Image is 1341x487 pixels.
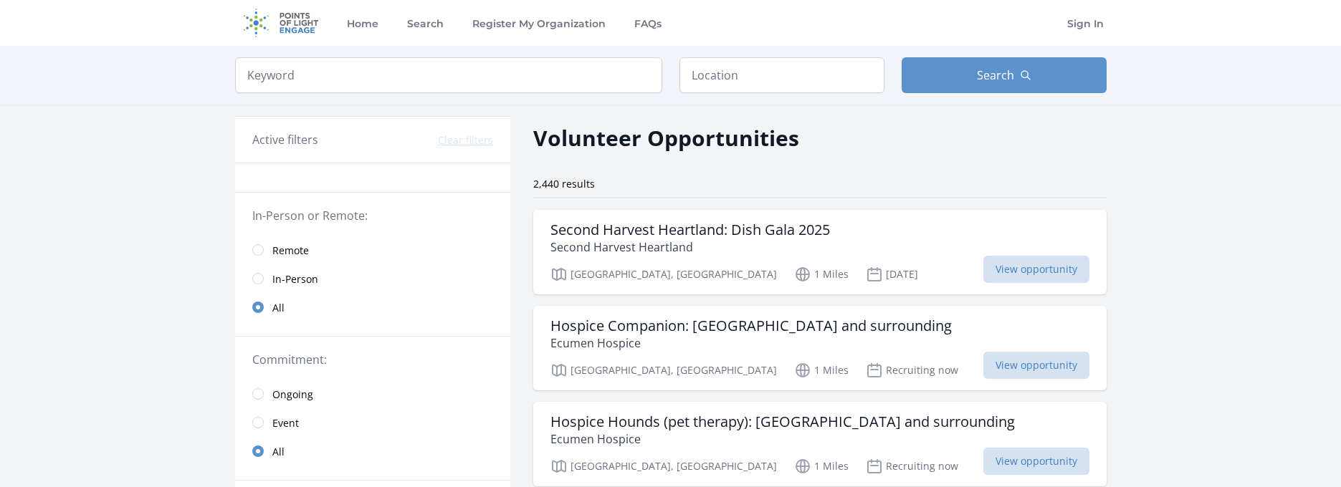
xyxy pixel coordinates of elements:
p: 1 Miles [794,458,849,475]
span: Remote [272,243,309,258]
span: In-Person [272,272,318,286]
span: Event [272,416,299,430]
p: [GEOGRAPHIC_DATA], [GEOGRAPHIC_DATA] [550,362,777,379]
a: Ongoing [235,380,510,408]
a: Hospice Hounds (pet therapy): [GEOGRAPHIC_DATA] and surrounding Ecumen Hospice [GEOGRAPHIC_DATA],... [533,402,1107,486]
a: Hospice Companion: [GEOGRAPHIC_DATA] and surrounding Ecumen Hospice [GEOGRAPHIC_DATA], [GEOGRAPHI... [533,306,1107,390]
span: Ongoing [272,387,313,402]
p: Recruiting now [866,458,958,475]
p: [GEOGRAPHIC_DATA], [GEOGRAPHIC_DATA] [550,458,777,475]
p: Recruiting now [866,362,958,379]
h3: Hospice Hounds (pet therapy): [GEOGRAPHIC_DATA] and surrounding [550,413,1015,430]
span: View opportunity [983,352,1089,379]
button: Search [902,57,1107,93]
p: Second Harvest Heartland [550,238,830,256]
legend: In-Person or Remote: [252,207,493,224]
p: Ecumen Hospice [550,334,952,352]
span: All [272,445,285,459]
a: Second Harvest Heartland: Dish Gala 2025 Second Harvest Heartland [GEOGRAPHIC_DATA], [GEOGRAPHIC_... [533,210,1107,294]
h3: Active filters [252,131,318,148]
a: All [235,437,510,466]
p: Ecumen Hospice [550,430,1015,448]
span: Search [977,67,1014,84]
p: 1 Miles [794,362,849,379]
a: Event [235,408,510,437]
legend: Commitment: [252,351,493,368]
p: 1 Miles [794,266,849,283]
span: 2,440 results [533,177,595,191]
h3: Second Harvest Heartland: Dish Gala 2025 [550,221,830,238]
a: In-Person [235,264,510,293]
h3: Hospice Companion: [GEOGRAPHIC_DATA] and surrounding [550,317,952,334]
h2: Volunteer Opportunities [533,122,799,154]
input: Location [679,57,884,93]
button: Clear filters [438,133,493,148]
span: View opportunity [983,448,1089,475]
p: [DATE] [866,266,918,283]
a: Remote [235,236,510,264]
input: Keyword [235,57,662,93]
p: [GEOGRAPHIC_DATA], [GEOGRAPHIC_DATA] [550,266,777,283]
a: All [235,293,510,322]
span: View opportunity [983,256,1089,283]
span: All [272,301,285,315]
